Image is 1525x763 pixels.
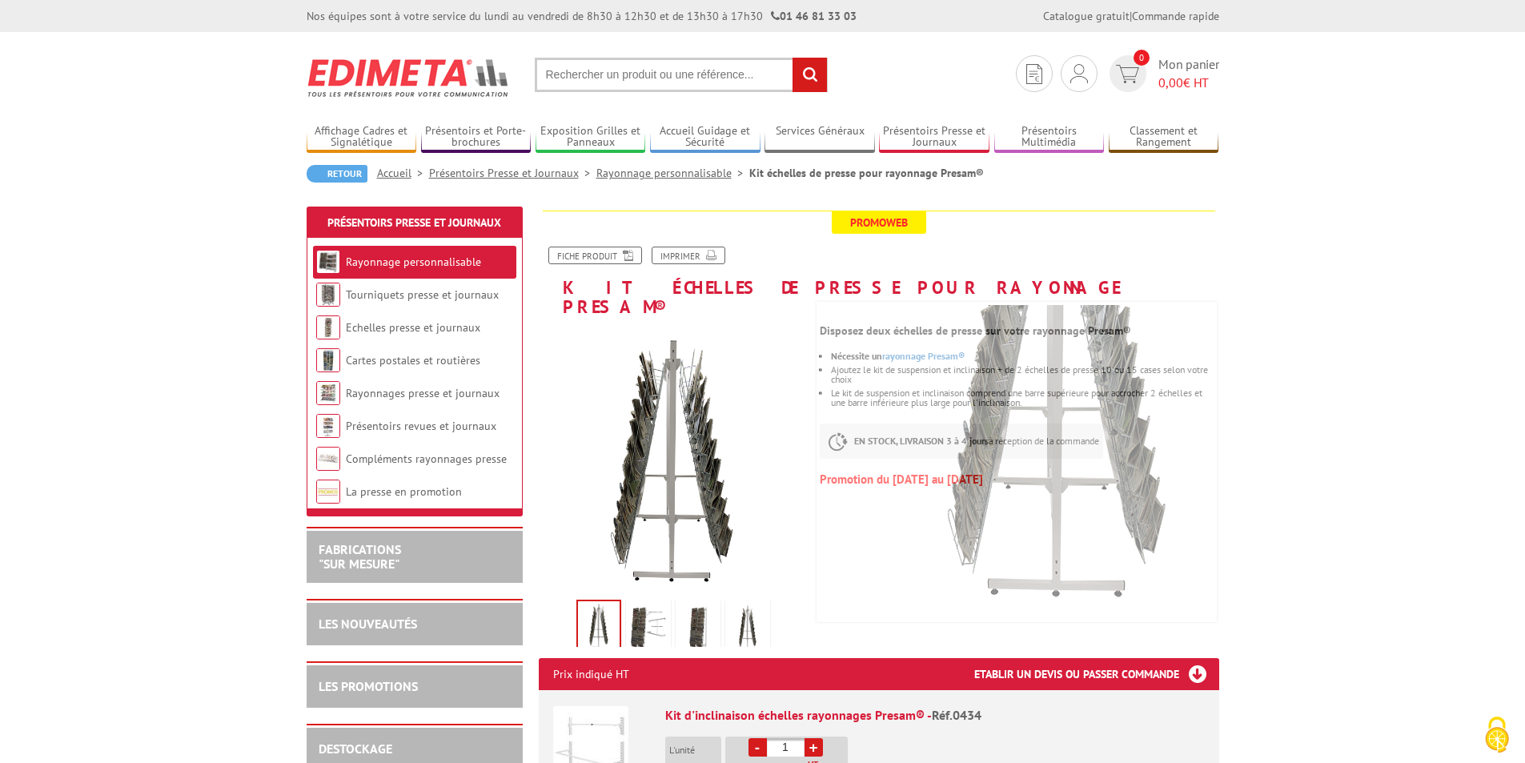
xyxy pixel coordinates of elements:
a: LES PROMOTIONS [319,678,418,694]
a: Exposition Grilles et Panneaux [536,124,646,151]
h3: Etablir un devis ou passer commande [974,658,1219,690]
img: La presse en promotion [316,480,340,504]
a: Rayonnage personnalisable [346,255,481,269]
img: 0434_echelle_presse_double_face.jpg [728,603,767,653]
img: devis rapide [1026,64,1042,84]
img: Présentoirs revues et journaux [316,414,340,438]
img: Cartes postales et routières [316,348,340,372]
a: Présentoirs Presse et Journaux [879,124,989,151]
input: Rechercher un produit ou une référence... [535,58,828,92]
a: DESTOCKAGE [319,741,392,757]
img: devis rapide [1116,65,1139,83]
a: Cartes postales et routières [346,353,480,367]
img: gif_echelle_presse_rayonnage.gif [819,139,1299,619]
a: Commande rapide [1132,9,1219,23]
a: Catalogue gratuit [1043,9,1130,23]
a: Tourniquets presse et journaux [346,287,499,302]
input: rechercher [793,58,827,92]
button: Cookies (fenêtre modale) [1469,709,1525,763]
a: Rayonnages presse et journaux [346,386,500,400]
a: Affichage Cadres et Signalétique [307,124,417,151]
a: Présentoirs revues et journaux [346,419,496,433]
a: Présentoirs Presse et Journaux [327,215,501,230]
a: Imprimer [652,247,725,264]
img: Edimeta [307,48,511,107]
a: devis rapide 0 Mon panier 0,00€ HT [1106,55,1219,92]
img: Tourniquets presse et journaux [316,283,340,307]
a: - [748,738,767,757]
a: Rayonnage personnalisable [596,166,749,180]
span: 0,00 [1158,74,1183,90]
strong: 01 46 81 33 03 [771,9,857,23]
div: Nos équipes sont à votre service du lundi au vendredi de 8h30 à 12h30 et de 13h30 à 17h30 [307,8,857,24]
img: Compléments rayonnages presse [316,447,340,471]
li: Kit échelles de presse pour rayonnage Presam® [749,165,984,181]
a: Présentoirs Multimédia [994,124,1105,151]
div: Kit d'inclinaison échelles rayonnages Presam® - [665,706,1205,725]
span: Promoweb [832,211,926,234]
a: Services Généraux [765,124,875,151]
img: echelle_presse_rayonnage_presam_description.jpg [629,603,668,653]
a: Compléments rayonnages presse [346,452,507,466]
img: Rayonnages presse et journaux [316,381,340,405]
span: € HT [1158,74,1219,92]
img: devis rapide [1070,64,1088,83]
a: Accueil Guidage et Sécurité [650,124,760,151]
a: Présentoirs et Porte-brochures [421,124,532,151]
a: Fiche produit [548,247,642,264]
span: Réf.0434 [932,707,981,723]
a: Echelles presse et journaux [346,320,480,335]
a: Retour [307,165,367,183]
a: Présentoirs Presse et Journaux [429,166,596,180]
p: L'unité [669,745,721,756]
img: gif_echelle_presse_rayonnage.gif [539,324,809,594]
p: Prix indiqué HT [553,658,629,690]
a: Classement et Rangement [1109,124,1219,151]
a: + [805,738,823,757]
img: Echelles presse et journaux [316,315,340,339]
a: FABRICATIONS"Sur Mesure" [319,541,401,572]
a: LES NOUVEAUTÉS [319,616,417,632]
div: | [1043,8,1219,24]
a: La presse en promotion [346,484,462,499]
span: Mon panier [1158,55,1219,92]
a: Accueil [377,166,429,180]
span: 0 [1134,50,1150,66]
img: gif_echelle_presse_rayonnage.gif [578,601,620,651]
img: echelle_presse_rayonnage_presam.jpg [679,603,717,653]
img: Rayonnage personnalisable [316,250,340,274]
img: Cookies (fenêtre modale) [1477,715,1517,755]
